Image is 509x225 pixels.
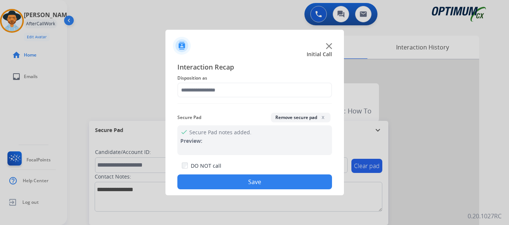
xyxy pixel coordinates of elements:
mat-icon: check [180,128,186,134]
button: Remove secure padx [271,113,331,122]
span: Disposition as [177,74,332,83]
span: Preview: [180,137,202,144]
div: Secure Pad notes added. [177,125,332,155]
span: Interaction Recap [177,62,332,74]
label: DO NOT call [191,162,221,170]
span: Initial Call [307,51,332,58]
p: 0.20.1027RC [468,212,502,221]
span: x [320,114,326,120]
button: Save [177,174,332,189]
img: contactIcon [173,37,191,55]
span: Secure Pad [177,113,201,122]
